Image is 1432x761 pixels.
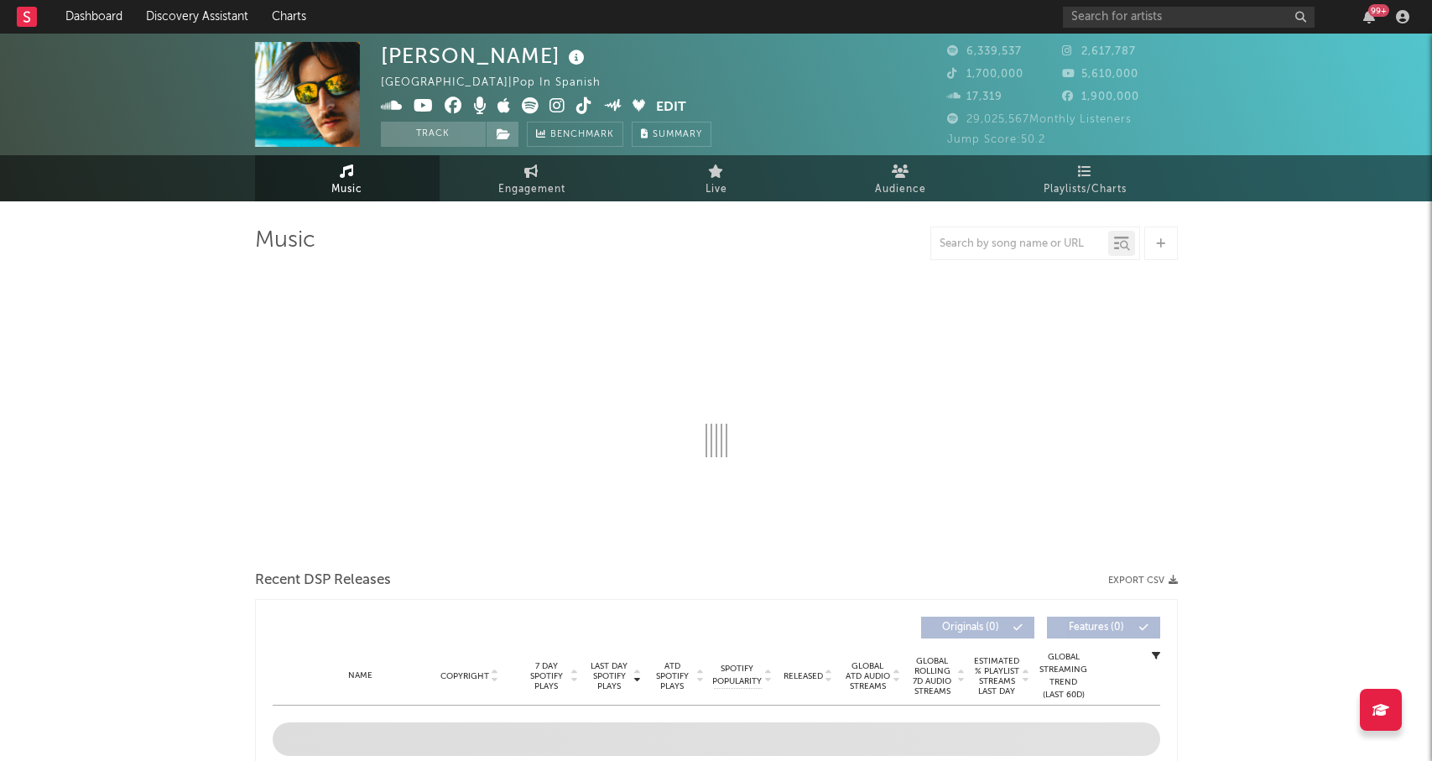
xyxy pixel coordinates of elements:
[440,155,624,201] a: Engagement
[255,155,440,201] a: Music
[653,130,702,139] span: Summary
[1039,651,1089,701] div: Global Streaming Trend (Last 60D)
[1058,623,1135,633] span: Features ( 0 )
[650,661,695,691] span: ATD Spotify Plays
[306,670,416,682] div: Name
[947,91,1002,102] span: 17,319
[527,122,623,147] a: Benchmark
[381,122,486,147] button: Track
[440,671,489,681] span: Copyright
[1363,10,1375,23] button: 99+
[974,656,1020,696] span: Estimated % Playlist Streams Last Day
[587,661,632,691] span: Last Day Spotify Plays
[875,180,926,200] span: Audience
[947,69,1023,80] span: 1,700,000
[1063,7,1315,28] input: Search for artists
[632,122,711,147] button: Summary
[656,97,686,118] button: Edit
[381,73,620,93] div: [GEOGRAPHIC_DATA] | Pop in Spanish
[706,180,727,200] span: Live
[1062,46,1136,57] span: 2,617,787
[921,617,1034,639] button: Originals(0)
[809,155,993,201] a: Audience
[550,125,614,145] span: Benchmark
[947,114,1132,125] span: 29,025,567 Monthly Listeners
[931,237,1108,251] input: Search by song name or URL
[1062,69,1138,80] span: 5,610,000
[1108,576,1178,586] button: Export CSV
[784,671,823,681] span: Released
[524,661,569,691] span: 7 Day Spotify Plays
[331,180,362,200] span: Music
[947,134,1045,145] span: Jump Score: 50.2
[909,656,956,696] span: Global Rolling 7D Audio Streams
[1062,91,1139,102] span: 1,900,000
[1047,617,1160,639] button: Features(0)
[624,155,809,201] a: Live
[255,571,391,591] span: Recent DSP Releases
[845,661,891,691] span: Global ATD Audio Streams
[932,623,1009,633] span: Originals ( 0 )
[381,42,589,70] div: [PERSON_NAME]
[947,46,1022,57] span: 6,339,537
[712,663,762,688] span: Spotify Popularity
[1044,180,1127,200] span: Playlists/Charts
[993,155,1178,201] a: Playlists/Charts
[498,180,565,200] span: Engagement
[1368,4,1389,17] div: 99 +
